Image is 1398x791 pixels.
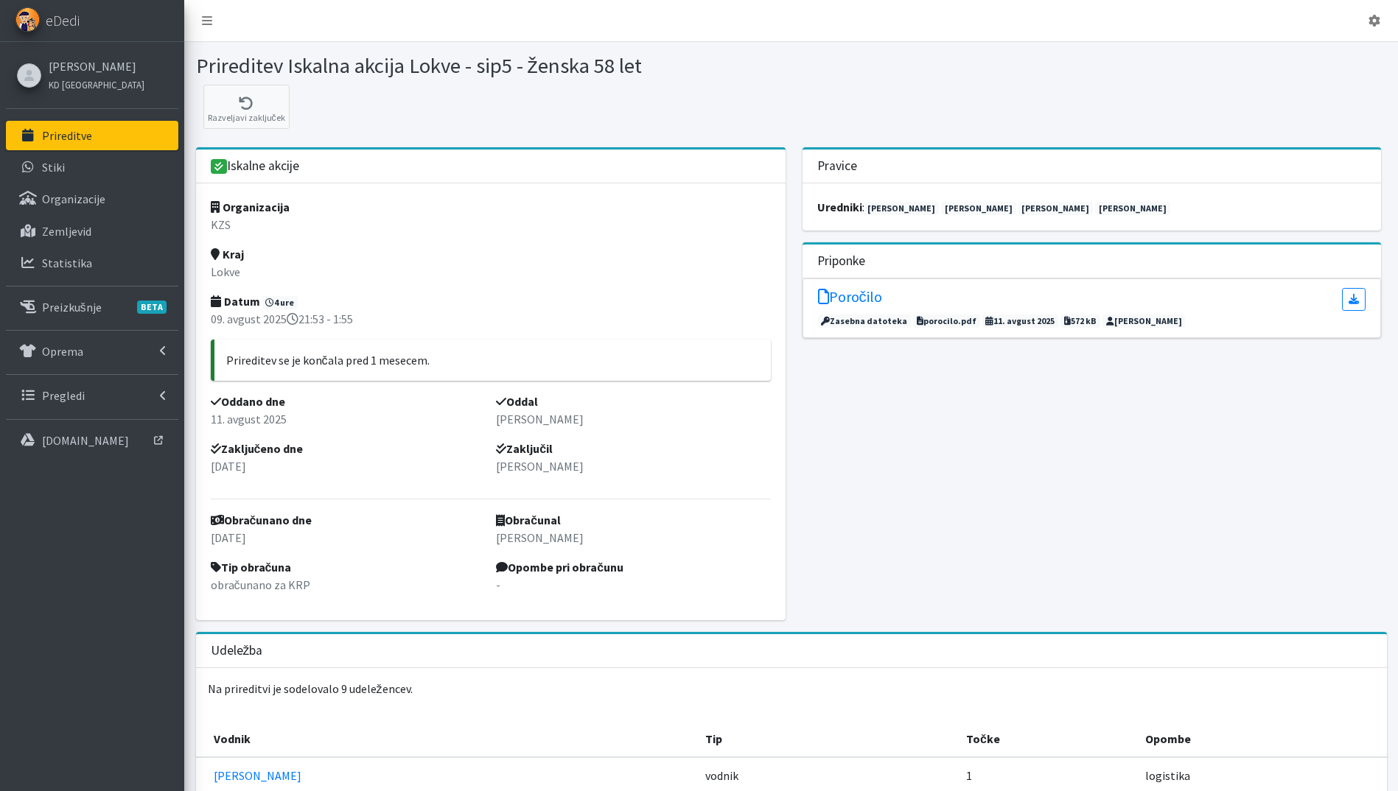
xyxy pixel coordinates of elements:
small: KD [GEOGRAPHIC_DATA] [49,79,144,91]
p: Statistika [42,256,92,270]
span: BETA [137,300,167,314]
div: : [803,183,1382,231]
p: Prireditev se je končala pred 1 mesecem. [226,351,760,369]
th: Opombe [1136,721,1387,757]
a: [PERSON_NAME] [941,202,1016,215]
a: Prireditve [6,121,178,150]
a: Organizacije [6,184,178,214]
a: [PERSON_NAME] [49,57,144,75]
span: Zasebna datoteka [818,314,912,328]
p: [DATE] [211,457,486,475]
strong: Kraj [211,247,244,261]
h3: Pravice [817,158,857,174]
a: [PERSON_NAME] [214,768,301,783]
a: Poročilo [818,288,882,311]
span: eDedi [46,10,80,32]
strong: Zaključil [496,441,553,456]
h1: Prireditev Iskalna akcija Lokve - sip5 - ženska 58 let [196,53,786,79]
p: Zemljevid [42,224,91,239]
p: KZS [211,216,772,233]
strong: uredniki [817,200,862,214]
strong: Datum [211,294,260,309]
p: Prireditve [42,128,92,143]
p: Stiki [42,160,65,175]
a: Stiki [6,152,178,182]
span: 572 kB [1060,314,1100,328]
a: [PERSON_NAME] [1018,202,1094,215]
a: Statistika [6,248,178,278]
a: Oprema [6,337,178,366]
th: Vodnik [196,721,697,757]
strong: Zaključeno dne [211,441,304,456]
h3: Priponke [817,253,865,269]
p: [PERSON_NAME] [496,410,771,428]
p: 11. avgust 2025 [211,410,486,428]
strong: Opombe pri obračunu [496,560,623,574]
p: Organizacije [42,191,105,206]
p: Oprema [42,344,83,359]
img: eDedi [15,7,40,32]
h3: Udeležba [211,643,263,658]
a: KD [GEOGRAPHIC_DATA] [49,75,144,93]
strong: Obračunano dne [211,513,312,527]
strong: Organizacija [211,200,290,214]
p: [PERSON_NAME] [496,529,771,546]
th: Točke [957,721,1136,757]
span: 4 ure [262,296,298,309]
a: Pregledi [6,381,178,410]
a: [DOMAIN_NAME] [6,426,178,455]
h5: Poročilo [818,288,882,306]
button: Razveljavi zaključek [203,85,290,129]
p: Preizkušnje [42,300,102,314]
a: [PERSON_NAME] [864,202,940,215]
p: [DATE] [211,529,486,546]
p: [PERSON_NAME] [496,457,771,475]
h3: Iskalne akcije [211,158,300,175]
p: [DOMAIN_NAME] [42,433,129,448]
p: Pregledi [42,388,85,403]
th: Tip [696,721,957,757]
a: PreizkušnjeBETA [6,292,178,322]
a: Zemljevid [6,217,178,246]
span: porocilo.pdf [913,314,980,328]
p: - [496,576,771,594]
span: 11. avgust 2025 [982,314,1059,328]
strong: Oddano dne [211,394,285,409]
strong: Tip obračuna [211,560,292,574]
a: [PERSON_NAME] [1095,202,1170,215]
p: obračunano za KRP [211,576,486,594]
strong: Oddal [496,394,538,409]
p: Lokve [211,263,772,281]
p: 09. avgust 2025 21:53 - 1:55 [211,310,772,328]
span: [PERSON_NAME] [1102,314,1186,328]
strong: Obračunal [496,513,561,527]
p: Na prireditvi je sodelovalo 9 udeležencev. [196,668,1387,709]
